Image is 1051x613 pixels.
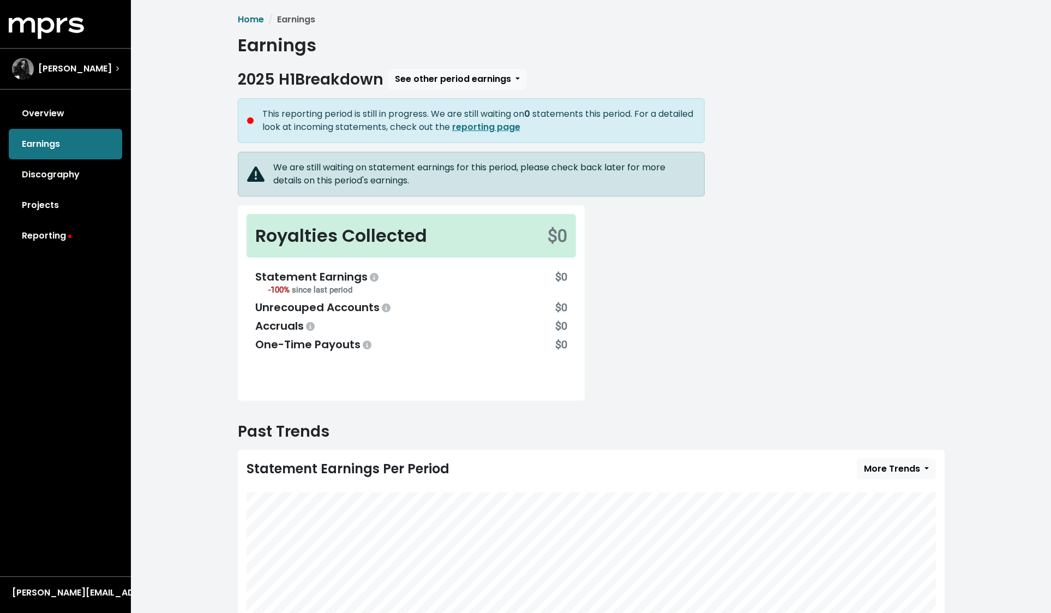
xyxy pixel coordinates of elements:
div: Statement Earnings [255,269,381,285]
span: More Trends [864,462,920,475]
h1: Earnings [238,35,945,56]
div: $0 [555,318,567,334]
a: Projects [9,190,122,221]
span: since last period [292,285,352,295]
div: Statement Earnings Per Period [247,461,449,477]
div: One-Time Payouts [255,336,374,353]
button: More Trends [857,459,936,479]
a: Overview [9,98,122,129]
span: [PERSON_NAME] [38,62,112,75]
button: See other period earnings [388,69,527,90]
div: $0 [555,299,567,316]
div: [PERSON_NAME][EMAIL_ADDRESS][DOMAIN_NAME] [12,586,119,599]
span: See other period earnings [395,73,511,85]
a: Reporting [9,221,122,251]
a: Home [238,13,264,26]
div: $0 [555,336,567,353]
li: Earnings [264,13,315,26]
div: We are still waiting on statement earnings for this period, please check back later for more deta... [273,161,695,187]
b: 0 [524,108,530,120]
h2: Past Trends [238,422,945,441]
div: This reporting period is still in progress. We are still waiting on statements this period. For a... [262,108,695,134]
div: Unrecouped Accounts [255,299,393,316]
img: The selected account / producer [12,58,34,80]
a: Discography [9,159,122,190]
button: [PERSON_NAME][EMAIL_ADDRESS][DOMAIN_NAME] [9,586,122,600]
h2: 2025 H1 Breakdown [238,70,383,89]
div: $0 [555,269,567,297]
div: Royalties Collected [255,223,427,249]
a: mprs logo [9,21,84,34]
a: reporting page [452,121,520,133]
nav: breadcrumb [238,13,945,26]
small: -100% [268,285,352,295]
div: $0 [548,223,567,249]
div: Accruals [255,318,317,334]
